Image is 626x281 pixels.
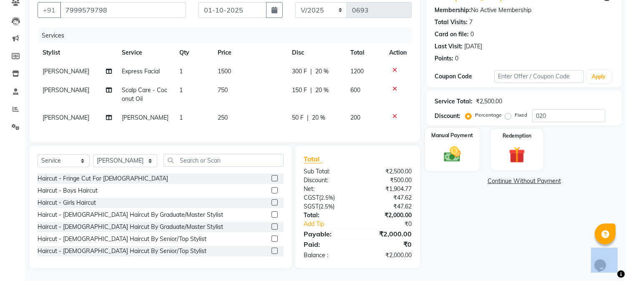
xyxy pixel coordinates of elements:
[122,68,160,75] span: Express Facial
[435,30,469,39] div: Card on file:
[358,167,418,176] div: ₹2,500.00
[469,18,473,27] div: 7
[435,18,468,27] div: Total Visits:
[435,6,471,15] div: Membership:
[358,239,418,249] div: ₹0
[470,30,474,39] div: 0
[38,2,61,18] button: +91
[287,43,345,62] th: Disc
[117,43,174,62] th: Service
[435,97,473,106] div: Service Total:
[179,68,183,75] span: 1
[304,155,323,163] span: Total
[320,203,333,210] span: 2.5%
[310,86,312,95] span: |
[350,86,360,94] span: 600
[163,154,284,167] input: Search or Scan
[297,251,358,260] div: Balance :
[218,114,228,121] span: 250
[297,193,358,202] div: ( )
[213,43,287,62] th: Price
[358,251,418,260] div: ₹2,000.00
[358,176,418,185] div: ₹500.00
[218,86,228,94] span: 750
[292,113,304,122] span: 50 F
[292,86,307,95] span: 150 F
[43,114,89,121] span: [PERSON_NAME]
[38,28,418,43] div: Services
[591,248,618,273] iframe: chat widget
[38,223,223,231] div: Haircut - [DEMOGRAPHIC_DATA] Haircut By Graduate/Master Stylist
[435,6,613,15] div: No Active Membership
[122,114,168,121] span: [PERSON_NAME]
[358,211,418,220] div: ₹2,000.00
[350,68,364,75] span: 1200
[315,67,329,76] span: 20 %
[312,113,325,122] span: 20 %
[358,193,418,202] div: ₹47.62
[439,145,466,164] img: _cash.svg
[494,70,583,83] input: Enter Offer / Coupon Code
[435,112,460,120] div: Discount:
[38,198,96,207] div: Haircut - Girls Haircut
[368,220,418,228] div: ₹0
[297,220,368,228] a: Add Tip
[358,202,418,211] div: ₹47.62
[435,72,494,81] div: Coupon Code
[297,185,358,193] div: Net:
[587,70,611,83] button: Apply
[476,97,502,106] div: ₹2,500.00
[384,43,412,62] th: Action
[174,43,213,62] th: Qty
[38,174,168,183] div: Haircut - Fringe Cut For [DEMOGRAPHIC_DATA]
[297,211,358,220] div: Total:
[455,54,458,63] div: 0
[358,229,418,239] div: ₹2,000.00
[435,42,463,51] div: Last Visit:
[310,67,312,76] span: |
[179,114,183,121] span: 1
[503,132,531,140] label: Redemption
[464,42,482,51] div: [DATE]
[122,86,167,103] span: Scalp Care - Coconut Oil
[350,114,360,121] span: 200
[38,186,98,195] div: Haircut - Boys Haircut
[504,145,530,165] img: _gift.svg
[297,202,358,211] div: ( )
[515,111,527,119] label: Fixed
[43,68,89,75] span: [PERSON_NAME]
[315,86,329,95] span: 20 %
[304,203,319,210] span: SGST
[218,68,231,75] span: 1500
[179,86,183,94] span: 1
[307,113,309,122] span: |
[435,54,453,63] div: Points:
[60,2,186,18] input: Search by Name/Mobile/Email/Code
[38,43,117,62] th: Stylist
[432,131,473,139] label: Manual Payment
[358,185,418,193] div: ₹1,904.77
[38,235,206,243] div: Haircut - [DEMOGRAPHIC_DATA] Haircut By Senior/Top Stylist
[304,194,319,201] span: CGST
[292,67,307,76] span: 300 F
[297,229,358,239] div: Payable:
[38,247,206,256] div: Haircut - [DEMOGRAPHIC_DATA] Haircut By Senior/Top Stylist
[43,86,89,94] span: [PERSON_NAME]
[297,176,358,185] div: Discount:
[475,111,502,119] label: Percentage
[321,194,333,201] span: 2.5%
[38,211,223,219] div: Haircut - [DEMOGRAPHIC_DATA] Haircut By Graduate/Master Stylist
[297,167,358,176] div: Sub Total:
[297,239,358,249] div: Paid:
[428,177,620,186] a: Continue Without Payment
[345,43,385,62] th: Total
